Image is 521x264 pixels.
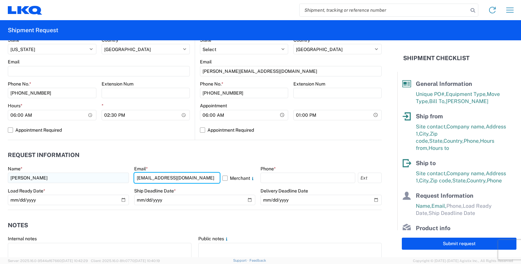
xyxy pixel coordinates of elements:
span: State, [429,138,444,144]
span: Ship to [416,160,436,166]
span: Company name, [446,170,486,177]
input: Ext [358,173,382,183]
span: Company name, [446,124,486,130]
label: Email [134,166,148,172]
span: Site contact, [416,124,446,130]
h2: Notes [8,222,28,229]
span: Phone, [446,203,463,209]
span: Server: 2025.16.0-9544af67660 [8,259,88,263]
label: Extension Num [102,81,134,87]
label: Phone No. [200,81,223,87]
label: Email [8,59,20,65]
h2: Shipment Checklist [403,54,470,62]
label: Internal notes [8,236,37,242]
span: Name, [416,203,431,209]
button: Submit request [402,238,516,250]
label: Ship Deadline Date [134,188,176,194]
span: Copyright © [DATE]-[DATE] Agistix Inc., All Rights Reserved [413,258,513,264]
label: Appointment Required [8,125,190,135]
span: Ship from [416,113,443,120]
a: Support [233,258,249,262]
span: Country, [467,178,487,184]
span: Product info [416,225,450,231]
label: Public notes [198,236,229,242]
label: Phone [260,166,276,172]
h2: Request Information [8,152,79,158]
span: General Information [416,80,472,87]
span: Email, [431,203,446,209]
label: Appointment Required [200,125,382,135]
span: Site contact, [416,170,446,177]
span: [DATE] 10:40:19 [134,259,160,263]
label: Delivery Deadline Date [260,188,308,194]
span: Request Information [416,192,473,199]
span: Hours to [429,145,449,151]
span: Equipment Type, [446,91,487,97]
label: Extension Num [293,81,325,87]
label: Email [200,59,212,65]
span: Zip code, [430,178,452,184]
span: State, [452,178,467,184]
label: Hours [8,103,22,109]
input: Shipment, tracking or reference number [300,4,468,16]
span: Ship Deadline Date [429,210,475,216]
span: City, [419,131,430,137]
a: Feedback [249,258,266,262]
label: Phone No. [8,81,31,87]
label: Appointment [200,103,227,109]
label: Name [8,166,22,172]
span: Country, [444,138,464,144]
h2: Shipment Request [8,26,58,34]
span: Unique PO#, [416,91,446,97]
span: [DATE] 10:42:29 [62,259,88,263]
span: Client: 2025.16.0-8fc0770 [91,259,160,263]
span: [PERSON_NAME] [446,98,488,104]
span: Phone [487,178,502,184]
label: Load Ready Date [8,188,45,194]
label: Merchant [222,173,255,183]
span: Phone, [464,138,480,144]
span: City, [419,178,430,184]
span: Bill To, [429,98,446,104]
